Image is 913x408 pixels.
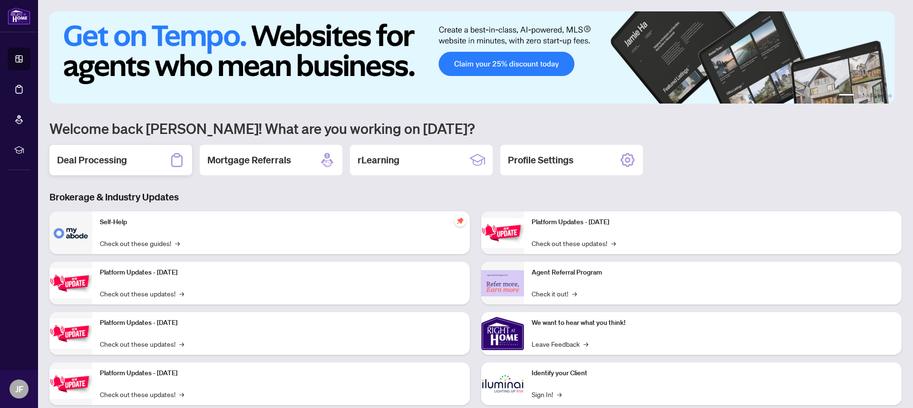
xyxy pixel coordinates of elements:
img: Platform Updates - September 16, 2025 [49,268,92,298]
h1: Welcome back [PERSON_NAME]! What are you working on [DATE]? [49,119,902,137]
a: Leave Feedback→ [532,339,588,349]
img: Platform Updates - July 8, 2025 [49,369,92,399]
a: Check out these updates!→ [100,389,184,399]
button: 5 [881,94,884,98]
h3: Brokerage & Industry Updates [49,190,902,204]
button: 1 [839,94,854,98]
a: Check out these updates!→ [100,288,184,299]
p: Self-Help [100,217,462,228]
span: → [179,288,184,299]
img: Platform Updates - July 21, 2025 [49,319,92,349]
p: Identify your Client [532,368,894,379]
a: Check out these updates!→ [100,339,184,349]
span: → [583,339,588,349]
span: → [557,389,562,399]
button: Open asap [875,375,903,403]
button: 3 [865,94,869,98]
img: logo [8,7,30,25]
img: We want to hear what you think! [481,312,524,355]
span: → [179,389,184,399]
p: Platform Updates - [DATE] [100,267,462,278]
span: → [611,238,616,248]
img: Slide 0 [49,11,894,104]
a: Sign In!→ [532,389,562,399]
a: Check out these guides!→ [100,238,180,248]
p: Agent Referral Program [532,267,894,278]
img: Agent Referral Program [481,270,524,296]
a: Check it out!→ [532,288,577,299]
h2: Mortgage Referrals [207,153,291,167]
h2: rLearning [358,153,399,167]
p: Platform Updates - [DATE] [100,318,462,328]
h2: Deal Processing [57,153,127,167]
button: 6 [888,94,892,98]
a: Check out these updates!→ [532,238,616,248]
span: → [175,238,180,248]
img: Platform Updates - June 23, 2025 [481,218,524,248]
button: 2 [858,94,862,98]
img: Identify your Client [481,362,524,405]
img: Self-Help [49,211,92,254]
p: Platform Updates - [DATE] [532,217,894,228]
span: → [572,288,577,299]
p: We want to hear what you think! [532,318,894,328]
span: → [179,339,184,349]
span: pushpin [455,215,466,227]
span: JF [15,382,23,396]
button: 4 [873,94,877,98]
h2: Profile Settings [508,153,573,167]
p: Platform Updates - [DATE] [100,368,462,379]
